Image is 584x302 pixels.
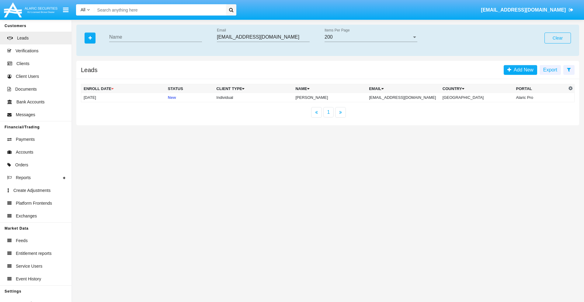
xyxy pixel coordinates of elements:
span: Create Adjustments [13,187,50,194]
th: Email [367,84,440,93]
a: Add New [504,65,537,75]
span: 200 [325,34,333,40]
span: Verifications [16,48,38,54]
th: Status [165,84,214,93]
span: Service Users [16,263,42,269]
a: [EMAIL_ADDRESS][DOMAIN_NAME] [478,2,576,19]
span: Platform Frontends [16,200,52,207]
button: Export [540,65,561,75]
span: Feeds [16,238,28,244]
span: Reports [16,175,31,181]
td: [PERSON_NAME] [293,93,367,102]
h5: Leads [81,68,98,72]
span: Messages [16,112,35,118]
td: [DATE] [81,93,165,102]
span: Entitlement reports [16,250,52,257]
span: Event History [16,276,41,282]
span: Orders [15,162,28,168]
span: [EMAIL_ADDRESS][DOMAIN_NAME] [481,7,566,12]
th: Name [293,84,367,93]
td: [EMAIL_ADDRESS][DOMAIN_NAME] [367,93,440,102]
span: Bank Accounts [16,99,45,105]
td: New [165,93,214,102]
span: Payments [16,136,35,143]
img: Logo image [3,1,58,19]
td: Alaric Pro [514,93,567,102]
span: Add New [511,67,534,72]
span: Export [543,67,557,72]
th: Enroll Date [81,84,165,93]
nav: paginator [76,107,579,118]
th: Country [440,84,514,93]
button: Clear [544,33,571,43]
span: All [81,7,85,12]
span: Documents [15,86,37,92]
th: Client Type [214,84,293,93]
a: All [76,7,94,13]
td: Individual [214,93,293,102]
span: Leads [17,35,29,41]
span: Clients [16,61,30,67]
td: [GEOGRAPHIC_DATA] [440,93,514,102]
span: Exchanges [16,213,37,219]
input: Search [94,4,224,16]
th: Portal [514,84,567,93]
span: Accounts [16,149,33,155]
span: Client Users [16,73,39,80]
